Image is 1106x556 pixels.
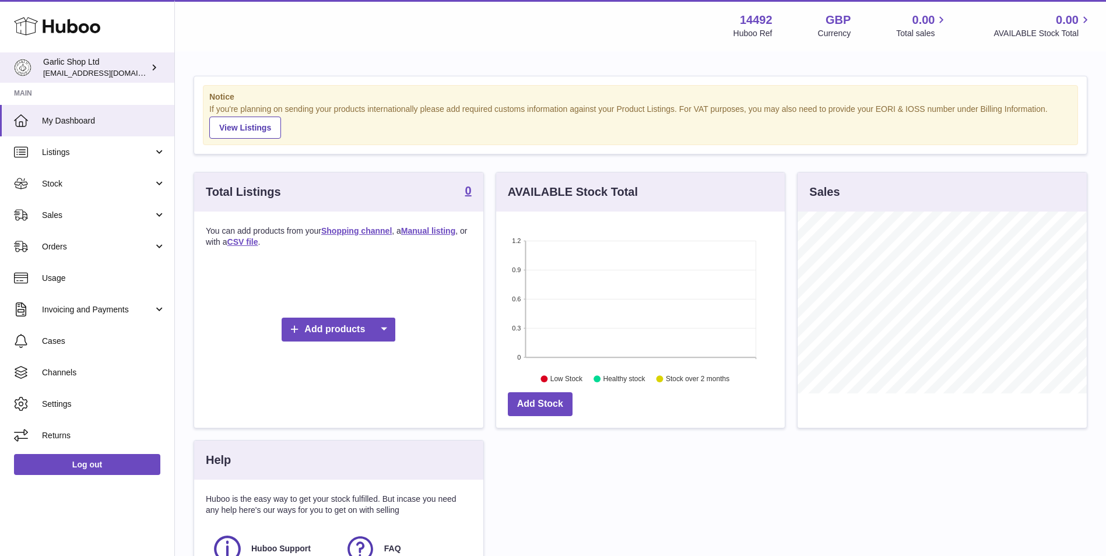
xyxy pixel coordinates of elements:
[603,375,645,383] text: Healthy stock
[206,494,472,516] p: Huboo is the easy way to get your stock fulfilled. But incase you need any help here's our ways f...
[818,28,851,39] div: Currency
[209,92,1072,103] strong: Notice
[206,452,231,468] h3: Help
[42,399,166,410] span: Settings
[14,59,31,76] img: internalAdmin-14492@internal.huboo.com
[42,304,153,315] span: Invoicing and Payments
[512,325,521,332] text: 0.3
[512,237,521,244] text: 1.2
[740,12,773,28] strong: 14492
[251,543,311,554] span: Huboo Support
[209,117,281,139] a: View Listings
[42,210,153,221] span: Sales
[384,543,401,554] span: FAQ
[206,184,281,200] h3: Total Listings
[42,178,153,189] span: Stock
[896,12,948,39] a: 0.00 Total sales
[209,104,1072,139] div: If you're planning on sending your products internationally please add required customs informati...
[42,336,166,347] span: Cases
[733,28,773,39] div: Huboo Ref
[517,354,521,361] text: 0
[550,375,583,383] text: Low Stock
[43,57,148,79] div: Garlic Shop Ltd
[993,28,1092,39] span: AVAILABLE Stock Total
[809,184,840,200] h3: Sales
[42,115,166,126] span: My Dashboard
[43,68,171,78] span: [EMAIL_ADDRESS][DOMAIN_NAME]
[282,318,395,342] a: Add products
[42,147,153,158] span: Listings
[206,226,472,248] p: You can add products from your , a , or with a .
[1056,12,1079,28] span: 0.00
[227,237,258,247] a: CSV file
[666,375,729,383] text: Stock over 2 months
[508,184,638,200] h3: AVAILABLE Stock Total
[826,12,851,28] strong: GBP
[321,226,392,235] a: Shopping channel
[896,28,948,39] span: Total sales
[42,430,166,441] span: Returns
[508,392,573,416] a: Add Stock
[512,295,521,302] text: 0.6
[465,185,472,196] strong: 0
[912,12,935,28] span: 0.00
[42,241,153,252] span: Orders
[512,266,521,273] text: 0.9
[14,454,160,475] a: Log out
[401,226,455,235] a: Manual listing
[993,12,1092,39] a: 0.00 AVAILABLE Stock Total
[42,273,166,284] span: Usage
[465,185,472,199] a: 0
[42,367,166,378] span: Channels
